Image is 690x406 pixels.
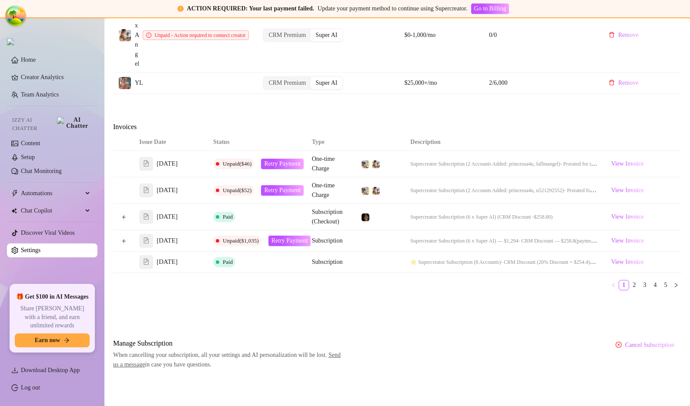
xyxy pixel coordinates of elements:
[187,5,314,12] strong: ACTION REQUIRED: Your last payment failed.
[223,160,251,167] span: Unpaid ($46)
[134,134,208,151] th: Issue Date
[157,159,178,169] span: [DATE]
[113,350,345,369] span: When cancelling your subscription, all your settings and AI personalization will be lost. in case...
[640,280,650,290] a: 3
[611,257,644,267] span: View Invoice
[611,212,644,222] span: View Invoice
[399,73,484,94] td: $25,000+/mo
[630,280,639,290] a: 2
[157,185,178,196] span: [DATE]
[608,159,647,169] a: View Invoice
[11,190,18,197] span: thunderbolt
[312,209,343,225] span: Subscription (Checkout)
[311,29,342,41] div: Super AI
[264,29,311,41] div: CRM Premium
[178,6,184,12] span: exclamation-circle
[372,160,380,168] img: AlexAngel
[307,134,356,151] th: Type
[616,342,622,348] span: close-circle
[474,5,506,12] span: Go to Billing
[312,237,343,244] span: Subscription
[410,161,560,167] span: Supercreator Subscription (2 Accounts Added: princessa4u, fallinangel)
[608,280,619,290] li: Previous Page
[410,214,553,220] span: Supercreator Subscription (6 x Super AI) (CRM Discount -$258.80)
[608,280,619,290] button: left
[11,367,18,374] span: download
[11,208,17,214] img: Chat Copilot
[223,213,233,220] span: Paid
[618,32,639,39] span: Remove
[264,77,311,89] div: CRM Premium
[673,283,679,288] span: right
[57,117,90,129] img: AI Chatter
[154,32,245,38] span: Unpaid - Action required to connect creator
[21,91,59,98] a: Team Analytics
[21,140,40,146] a: Content
[602,28,646,42] button: Remove
[223,187,251,193] span: Unpaid ($52)
[618,80,639,87] span: Remove
[264,160,301,167] span: Retry Payment
[625,342,674,349] span: Cancel Subscription
[611,186,644,195] span: View Invoice
[611,236,644,246] span: View Invoice
[143,237,149,243] span: file-text
[263,28,343,42] div: segmented control
[143,213,149,220] span: file-text
[21,230,75,236] a: Discover Viral Videos
[640,280,650,290] li: 3
[143,160,149,166] span: file-text
[609,338,681,352] button: Cancel Subscription
[21,204,83,218] span: Chat Copilot
[650,280,660,290] li: 4
[21,384,40,391] a: Log out
[21,70,90,84] a: Creator Analytics
[21,168,62,174] a: Chat Monitoring
[21,57,36,63] a: Home
[21,154,35,160] a: Setup
[208,134,307,151] th: Status
[15,333,90,347] button: Earn nowarrow-right
[372,187,380,195] img: AlexAngel
[501,259,596,265] span: - CRM Discount (20% Discount = $254.4)
[609,80,615,86] span: delete
[518,238,575,244] span: - CRM Discount — $258.8
[602,76,646,90] button: Remove
[608,257,647,267] a: View Invoice
[16,293,89,301] span: 🎁 Get $100 in AI Messages
[619,280,629,290] a: 1
[268,236,311,246] button: Retry Payment
[575,237,606,244] span: (payment #11)
[608,212,647,222] a: View Invoice
[113,338,345,349] span: Manage Subscription
[261,185,304,196] button: Retry Payment
[119,77,131,89] img: YL
[135,3,139,67] span: AlexAngel
[619,280,629,290] li: 1
[157,212,178,222] span: [DATE]
[263,76,343,90] div: segmented control
[405,134,602,151] th: Description
[261,159,304,169] button: Retry Payment
[661,280,670,290] a: 5
[271,237,308,244] span: Retry Payment
[609,32,615,38] span: delete
[608,185,647,196] a: View Invoice
[312,259,343,265] span: Subscription
[113,122,259,132] span: Invoices
[410,187,564,193] span: Supercreator Subscription (2 Accounts Added: princessa4u, u521292552)
[410,259,501,265] span: 🌟 Supercreator Subscription (8 Accounts)
[671,280,681,290] li: Next Page
[318,5,467,12] span: Update your payment method to continue using Supercreator.
[608,236,647,246] a: View Invoice
[64,337,70,343] span: arrow-right
[21,186,83,200] span: Automations
[312,182,335,198] span: One-time Charge
[264,187,301,194] span: Retry Payment
[157,236,178,246] span: [DATE]
[35,337,60,344] span: Earn now
[119,29,131,41] img: AlexAngel
[12,116,54,133] span: Izzy AI Chatter
[120,213,127,220] button: Expand row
